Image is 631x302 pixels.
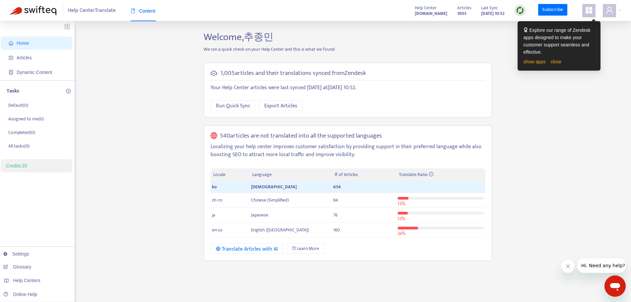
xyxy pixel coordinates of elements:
[211,100,256,111] button: Run Quick Sync
[250,168,332,181] th: Language
[17,70,52,75] span: Dynamic Content
[17,40,29,46] span: Home
[13,278,40,283] span: Help Centers
[9,70,13,75] span: container
[251,196,289,204] span: Chinese (Simplified)
[538,4,567,16] a: Subscribe
[10,6,56,15] img: Swifteq
[333,183,341,191] span: 654
[516,6,524,15] img: sync.dc5367851b00ba804db3.png
[212,196,222,204] span: zh-cn
[131,9,135,13] span: book
[524,27,595,56] div: Explore our range of Zendesk apps designed to make your customer support seamless and effective.
[251,226,309,234] span: English ([GEOGRAPHIC_DATA])
[9,41,13,45] span: home
[297,245,319,252] span: Learn More
[524,59,546,64] a: show apps
[604,275,626,297] iframe: 메시징 창을 시작하는 버튼
[211,243,283,254] button: Translate Articles with AI
[259,100,303,111] button: Export Articles
[199,46,497,53] p: We ran a quick check on your Help Center and this is what we found
[481,10,504,17] strong: [DATE] 10:52
[398,200,405,208] span: 13 %
[333,196,338,204] span: 84
[264,102,297,110] span: Export Articles
[585,6,593,14] span: appstore
[333,226,340,234] span: 160
[211,143,485,159] p: Localizing your help center improves customer satisfaction by providing support in their preferre...
[216,245,278,253] div: Translate Articles with AI
[8,115,44,122] p: Assigned to me ( 0 )
[457,10,467,17] strong: 1005
[220,132,382,140] h5: 540 articles are not translated into all the supported languages
[457,4,471,12] span: Articles
[550,59,561,64] a: close
[3,251,29,257] a: Settings
[251,183,297,191] span: [DEMOGRAPHIC_DATA]
[286,243,324,254] a: Learn More
[17,55,32,60] span: Articles
[66,89,71,93] span: plus-circle
[332,168,396,181] th: # of Articles
[398,215,405,222] span: 12 %
[481,4,498,12] span: Last Sync
[333,211,338,219] span: 76
[9,55,13,60] span: account-book
[216,102,250,110] span: Run Quick Sync
[204,29,274,45] span: Welcome, 추종민
[561,260,575,273] iframe: 메시지 닫기
[605,6,613,14] span: user
[399,171,482,178] div: Translate Ratio
[3,264,31,270] a: Glossary
[68,4,116,17] span: Help Center Translate
[131,8,156,14] span: Content
[3,292,37,297] a: Online Help
[221,70,366,77] h5: 1,005 articles and their translations synced from Zendesk
[212,211,215,219] span: ja
[415,10,447,17] a: [DOMAIN_NAME]
[212,183,217,191] span: ko
[211,168,250,181] th: Locale
[577,258,626,273] iframe: 회사에서 보낸 메시지
[8,102,28,109] p: Default ( 0 )
[8,143,30,150] p: All tasks ( 0 )
[211,132,217,140] span: global
[7,87,19,95] p: Tasks
[6,163,27,168] a: Credits:20
[398,230,406,237] span: 24 %
[212,226,222,234] span: en-us
[211,70,217,77] span: cloud-sync
[415,4,437,12] span: Help Center
[251,211,268,219] span: Japanese
[211,84,485,92] p: Your Help Center articles were last synced [DATE] at [DATE] 10:52 .
[8,129,35,136] p: Completed ( 0 )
